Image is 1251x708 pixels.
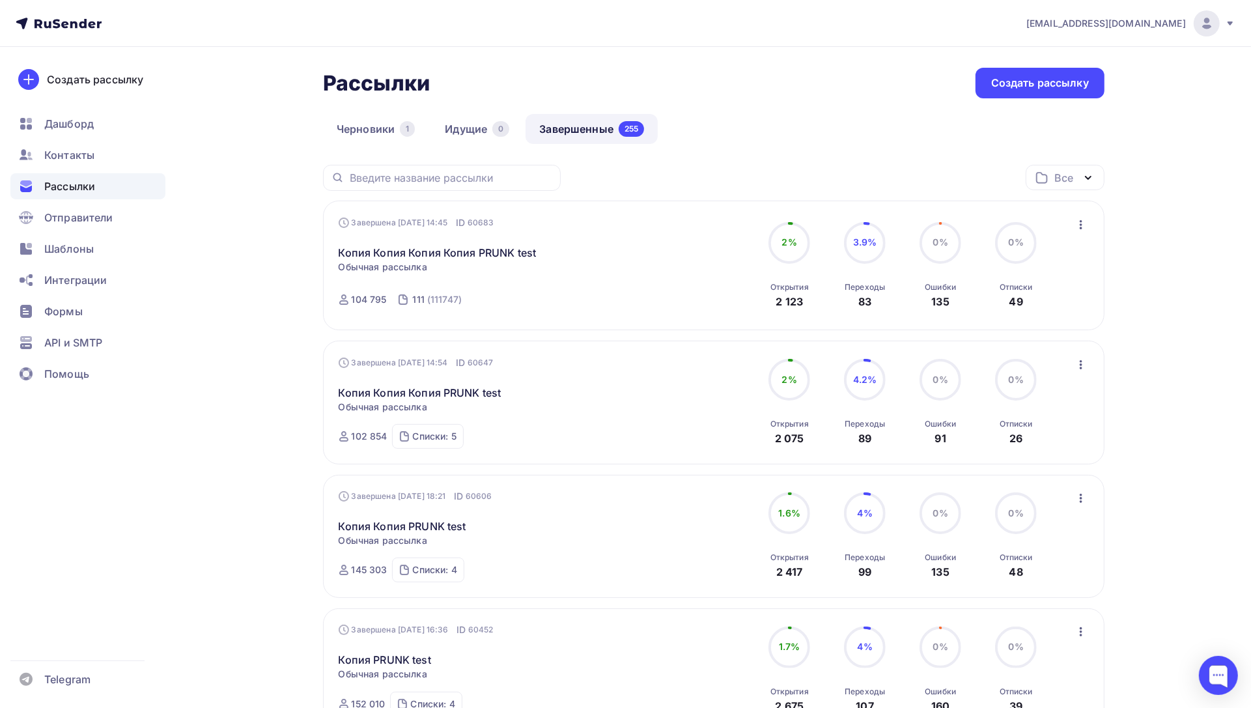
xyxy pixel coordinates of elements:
[339,261,427,274] span: Обычная рассылка
[323,70,430,96] h2: Рассылки
[352,430,387,443] div: 102 854
[778,507,800,518] span: 1.6%
[925,687,956,697] div: Ошибки
[858,507,873,518] span: 4%
[339,385,501,401] a: Копия Копия Копия PRUNK test
[456,216,465,229] span: ID
[1000,552,1033,563] div: Отписки
[858,431,871,446] div: 89
[339,245,537,261] a: Копия Копия Копия Копия PRUNK test
[339,623,494,636] div: Завершена [DATE] 16:36
[412,293,424,306] div: 111
[44,672,91,687] span: Telegram
[853,374,877,385] span: 4.2%
[44,147,94,163] span: Контакты
[782,374,797,385] span: 2%
[339,356,494,369] div: Завершена [DATE] 14:54
[845,282,885,292] div: Переходы
[1009,294,1023,309] div: 49
[427,293,462,306] div: (111747)
[1000,419,1033,429] div: Отписки
[1026,165,1104,190] button: Все
[457,623,466,636] span: ID
[1009,431,1022,446] div: 26
[933,507,948,518] span: 0%
[339,216,494,229] div: Завершена [DATE] 14:45
[925,282,956,292] div: Ошибки
[323,114,429,144] a: Черновики1
[44,366,89,382] span: Помощь
[468,356,494,369] span: 60647
[526,114,658,144] a: Завершенные255
[431,114,523,144] a: Идущие0
[44,178,95,194] span: Рассылки
[411,289,463,310] a: 111 (111747)
[770,552,809,563] div: Открытия
[44,116,94,132] span: Дашборд
[845,419,885,429] div: Переходы
[1026,10,1235,36] a: [EMAIL_ADDRESS][DOMAIN_NAME]
[352,563,387,576] div: 145 303
[853,236,877,248] span: 3.9%
[925,419,956,429] div: Ошибки
[925,552,956,563] div: Ошибки
[339,490,492,503] div: Завершена [DATE] 18:21
[1000,282,1033,292] div: Отписки
[44,272,107,288] span: Интеграции
[400,121,415,137] div: 1
[770,687,809,697] div: Открытия
[776,294,803,309] div: 2 123
[44,335,102,350] span: API и SMTP
[858,564,871,580] div: 99
[776,564,803,580] div: 2 417
[339,518,466,534] a: Копия Копия PRUNK test
[44,210,113,225] span: Отправители
[466,490,492,503] span: 60606
[10,111,165,137] a: Дашборд
[352,293,387,306] div: 104 795
[412,430,456,443] div: Списки: 5
[412,563,457,576] div: Списки: 4
[10,173,165,199] a: Рассылки
[1009,236,1024,248] span: 0%
[933,236,948,248] span: 0%
[10,236,165,262] a: Шаблоны
[935,431,946,446] div: 91
[456,356,465,369] span: ID
[468,623,494,636] span: 60452
[619,121,644,137] div: 255
[339,668,427,681] span: Обычная рассылка
[1055,170,1073,186] div: Все
[1009,641,1024,652] span: 0%
[1009,564,1023,580] div: 48
[10,298,165,324] a: Формы
[47,72,143,87] div: Создать рассылку
[770,419,809,429] div: Открытия
[1026,17,1186,30] span: [EMAIL_ADDRESS][DOMAIN_NAME]
[339,401,427,414] span: Обычная рассылка
[770,282,809,292] div: Открытия
[845,687,885,697] div: Переходы
[468,216,494,229] span: 60683
[933,641,948,652] span: 0%
[933,374,948,385] span: 0%
[10,142,165,168] a: Контакты
[339,534,427,547] span: Обычная рассылка
[858,641,873,652] span: 4%
[44,304,83,319] span: Формы
[492,121,509,137] div: 0
[1009,374,1024,385] span: 0%
[932,294,949,309] div: 135
[339,652,431,668] a: Копия PRUNK test
[44,241,94,257] span: Шаблоны
[775,431,804,446] div: 2 075
[932,564,949,580] div: 135
[10,205,165,231] a: Отправители
[991,76,1089,91] div: Создать рассылку
[858,294,871,309] div: 83
[845,552,885,563] div: Переходы
[350,171,553,185] input: Введите название рассылки
[782,236,797,248] span: 2%
[1009,507,1024,518] span: 0%
[454,490,463,503] span: ID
